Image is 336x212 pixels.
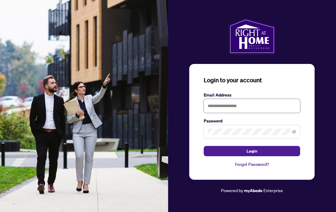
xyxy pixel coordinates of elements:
a: myAbode [244,187,262,194]
label: Password [204,118,300,124]
button: Login [204,146,300,156]
span: Powered by [221,188,243,193]
label: Email Address [204,92,300,98]
h3: Login to your account [204,76,300,84]
span: eye-invisible [292,130,296,134]
span: Login [247,146,257,156]
a: Forgot Password? [204,161,300,168]
span: Enterprise [263,188,283,193]
img: ma-logo [229,18,275,54]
